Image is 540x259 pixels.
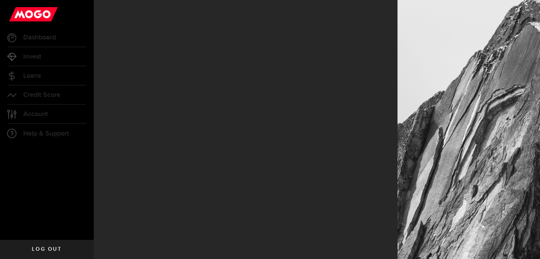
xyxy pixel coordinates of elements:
[23,53,41,60] span: Invest
[23,111,48,117] span: Account
[32,247,61,252] span: Log out
[23,92,60,98] span: Credit Score
[23,72,41,79] span: Loans
[23,34,56,41] span: Dashboard
[23,130,69,137] span: Help & Support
